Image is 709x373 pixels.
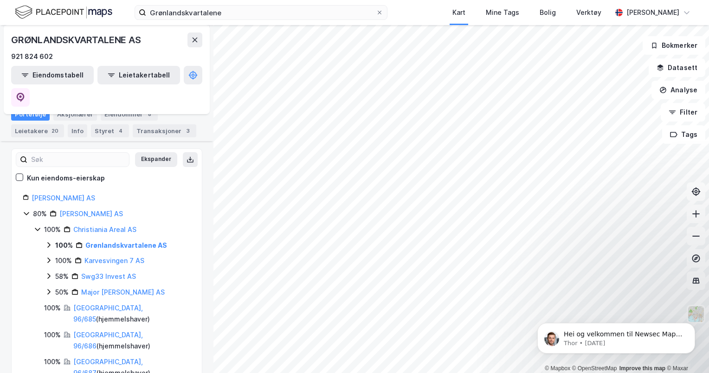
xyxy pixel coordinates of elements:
div: Styret [91,124,129,137]
a: Grønlandskvartalene AS [85,241,167,249]
button: Ekspander [135,152,177,167]
div: Info [68,124,87,137]
button: Filter [661,103,705,122]
div: 100% [44,224,61,235]
div: 100% [44,356,61,367]
a: Christiania Areal AS [73,225,136,233]
div: Kun eiendoms-eierskap [27,173,105,184]
div: Verktøy [576,7,601,18]
a: [PERSON_NAME] AS [59,210,123,218]
div: 58% [55,271,69,282]
div: Leietakere [11,124,64,137]
img: logo.f888ab2527a4732fd821a326f86c7f29.svg [15,4,112,20]
div: Bolig [540,7,556,18]
div: Kart [452,7,465,18]
a: [GEOGRAPHIC_DATA], 96/686 [73,331,143,350]
a: Swg33 Invest AS [81,272,136,280]
a: [PERSON_NAME] AS [32,194,95,202]
button: Leietakertabell [97,66,180,84]
button: Datasett [649,58,705,77]
div: [PERSON_NAME] [626,7,679,18]
button: Analyse [651,81,705,99]
div: ( hjemmelshaver ) [73,302,191,325]
div: 921 824 602 [11,51,53,62]
div: 80% [33,208,47,219]
div: GRØNLANDSKVARTALENE AS [11,32,143,47]
div: 100% [44,302,61,314]
div: 20 [50,126,60,135]
div: 100% [44,329,61,341]
div: 100% [55,255,72,266]
a: Mapbox [545,365,570,372]
div: 50% [55,287,69,298]
div: Transaksjoner [133,124,196,137]
div: ( hjemmelshaver ) [73,329,191,352]
a: OpenStreetMap [572,365,617,372]
a: [GEOGRAPHIC_DATA], 96/685 [73,304,143,323]
button: Bokmerker [643,36,705,55]
div: Mine Tags [486,7,519,18]
button: Tags [662,125,705,144]
div: 3 [183,126,193,135]
a: Karvesvingen 7 AS [84,257,144,264]
input: Søk på adresse, matrikkel, gårdeiere, leietakere eller personer [146,6,376,19]
a: Major [PERSON_NAME] AS [81,288,165,296]
a: Improve this map [619,365,665,372]
div: 100% [55,240,73,251]
iframe: Intercom notifications message [523,303,709,368]
div: 4 [116,126,125,135]
input: Søk [27,153,129,167]
button: Eiendomstabell [11,66,94,84]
